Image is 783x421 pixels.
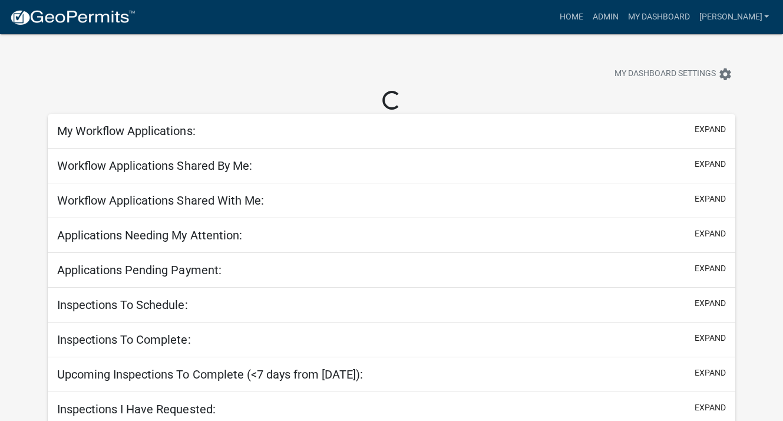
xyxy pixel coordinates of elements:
[57,333,190,347] h5: Inspections To Complete:
[695,123,726,136] button: expand
[695,367,726,379] button: expand
[695,332,726,344] button: expand
[587,6,623,28] a: Admin
[57,159,252,173] h5: Workflow Applications Shared By Me:
[57,367,362,381] h5: Upcoming Inspections To Complete (<7 days from [DATE]):
[623,6,694,28] a: My Dashboard
[57,228,242,242] h5: Applications Needing My Attention:
[57,298,187,312] h5: Inspections To Schedule:
[695,297,726,310] button: expand
[57,193,263,208] h5: Workflow Applications Shared With Me:
[695,158,726,170] button: expand
[57,124,195,138] h5: My Workflow Applications:
[57,263,221,277] h5: Applications Pending Payment:
[695,228,726,240] button: expand
[695,262,726,275] button: expand
[718,67,732,81] i: settings
[694,6,774,28] a: [PERSON_NAME]
[614,67,716,81] span: My Dashboard Settings
[554,6,587,28] a: Home
[695,402,726,414] button: expand
[57,402,215,416] h5: Inspections I Have Requested:
[695,193,726,205] button: expand
[605,63,742,85] button: My Dashboard Settingssettings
